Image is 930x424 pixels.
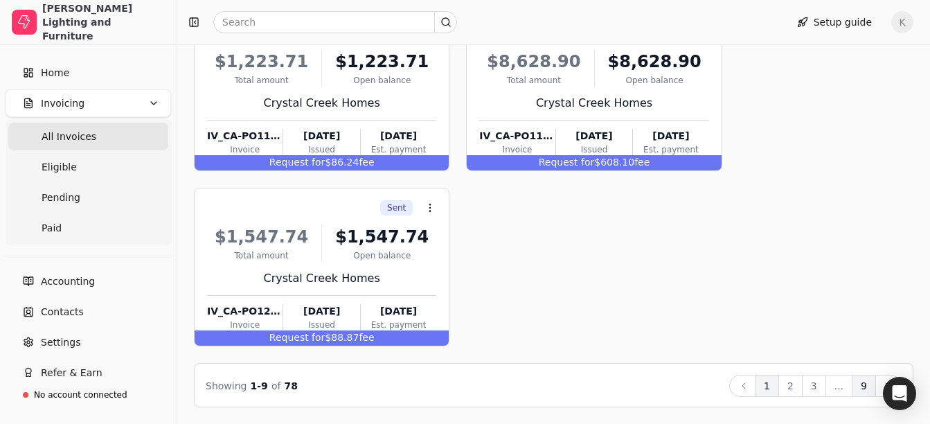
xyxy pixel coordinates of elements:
[556,143,632,156] div: Issued
[8,184,168,211] a: Pending
[361,129,436,143] div: [DATE]
[755,375,779,397] button: 1
[8,123,168,150] a: All Invoices
[34,389,127,401] div: No account connected
[634,157,650,168] span: fee
[8,153,168,181] a: Eligible
[328,49,436,74] div: $1,223.71
[6,298,171,326] a: Contacts
[41,66,69,80] span: Home
[251,380,268,391] span: 1 - 9
[825,375,852,397] button: ...
[207,74,316,87] div: Total amount
[328,74,436,87] div: Open balance
[207,319,283,331] div: Invoice
[283,143,359,156] div: Issued
[633,143,708,156] div: Est. payment
[600,49,709,74] div: $8,628.90
[361,304,436,319] div: [DATE]
[195,330,449,346] div: $88.87
[479,143,555,156] div: Invoice
[361,143,436,156] div: Est. payment
[207,249,316,262] div: Total amount
[633,129,708,143] div: [DATE]
[283,319,359,331] div: Issued
[600,74,709,87] div: Open balance
[6,382,171,407] a: No account connected
[269,332,325,343] span: Request for
[207,129,283,143] div: IV_CA-PO116052_20250920045739634
[41,305,84,319] span: Contacts
[6,59,171,87] a: Home
[467,155,721,170] div: $608.10
[328,224,436,249] div: $1,547.74
[479,129,555,143] div: IV_CA-PO114905_20250920045741511
[285,380,298,391] span: 78
[328,249,436,262] div: Open balance
[6,89,171,117] button: Invoicing
[479,74,588,87] div: Total amount
[42,160,77,175] span: Eligible
[8,214,168,242] a: Paid
[802,375,826,397] button: 3
[41,335,80,350] span: Settings
[891,11,913,33] button: K
[361,319,436,331] div: Est. payment
[42,130,96,144] span: All Invoices
[387,202,406,214] span: Sent
[6,267,171,295] a: Accounting
[207,224,316,249] div: $1,547.74
[283,129,359,143] div: [DATE]
[41,274,95,289] span: Accounting
[479,49,588,74] div: $8,628.90
[207,49,316,74] div: $1,223.71
[207,304,283,319] div: IV_CA-PO122254_20250912153458101
[42,221,62,236] span: Paid
[479,95,708,112] div: Crystal Creek Homes
[359,332,374,343] span: fee
[786,11,883,33] button: Setup guide
[213,11,457,33] input: Search
[41,366,102,380] span: Refer & Earn
[359,157,374,168] span: fee
[41,96,84,111] span: Invoicing
[271,380,281,391] span: of
[207,143,283,156] div: Invoice
[42,191,80,205] span: Pending
[206,380,247,391] span: Showing
[539,157,595,168] span: Request for
[556,129,632,143] div: [DATE]
[207,95,436,112] div: Crystal Creek Homes
[778,375,803,397] button: 2
[852,375,876,397] button: 9
[207,270,436,287] div: Crystal Creek Homes
[6,359,171,387] button: Refer & Earn
[883,377,916,410] div: Open Intercom Messenger
[195,155,449,170] div: $86.24
[283,304,359,319] div: [DATE]
[42,1,165,43] div: [PERSON_NAME] Lighting and Furniture
[6,328,171,356] a: Settings
[269,157,325,168] span: Request for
